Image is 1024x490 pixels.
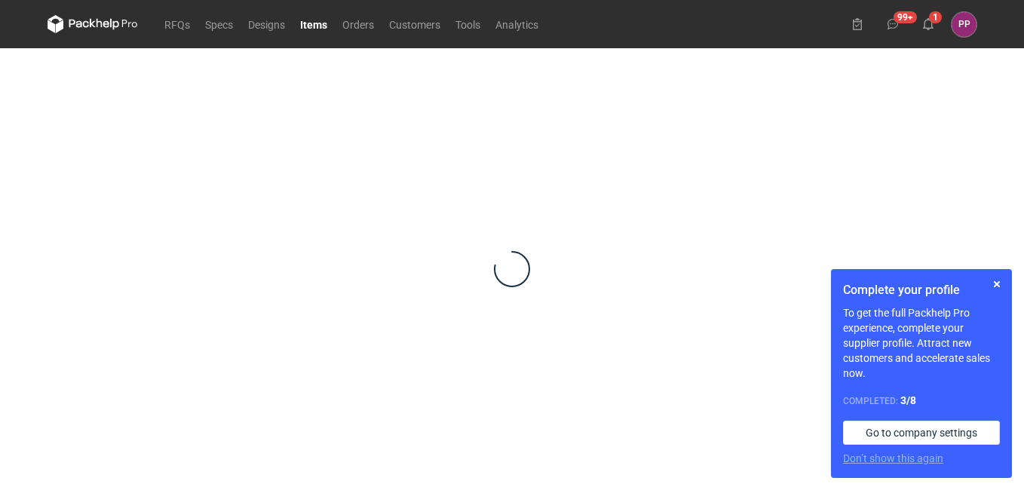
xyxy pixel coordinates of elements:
a: Go to company settings [843,421,1000,445]
svg: Packhelp Pro [48,15,138,33]
button: Skip for now [988,275,1006,293]
h1: Complete your profile [843,281,1000,299]
button: Don’t show this again [843,451,943,466]
a: Items [293,15,335,33]
a: Specs [198,15,241,33]
a: RFQs [157,15,198,33]
div: Paulina Pander [952,12,976,37]
a: Customers [382,15,448,33]
button: 99+ [881,12,905,36]
div: Completed: [843,393,1000,409]
a: Analytics [488,15,546,33]
a: Tools [448,15,488,33]
button: 1 [916,12,940,36]
a: Designs [241,15,293,33]
strong: 3 / 8 [900,394,916,406]
p: To get the full Packhelp Pro experience, complete your supplier profile. Attract new customers an... [843,305,1000,381]
a: Orders [335,15,382,33]
button: PP [952,12,976,37]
